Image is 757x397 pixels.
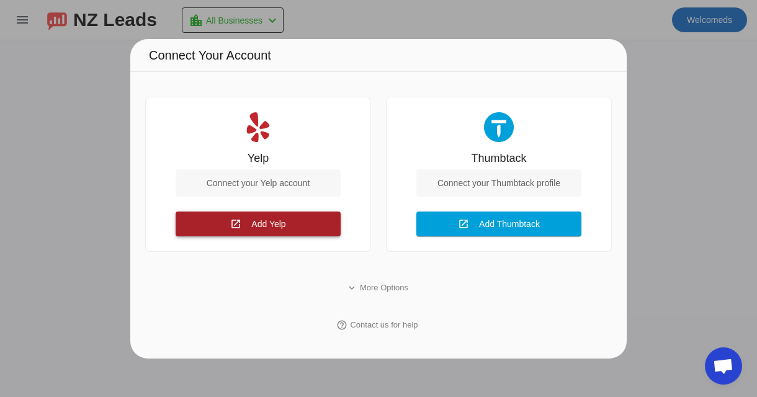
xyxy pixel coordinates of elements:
[336,319,347,331] mat-icon: help_outline
[243,112,273,142] img: Yelp
[705,347,742,385] div: Open chat
[416,169,581,197] div: Connect your Thumbtack profile
[471,152,526,164] div: Thumbtack
[251,219,285,229] span: Add Yelp
[458,218,469,230] mat-icon: open_in_new
[176,212,341,236] button: Add Yelp
[230,218,241,230] mat-icon: open_in_new
[149,45,271,65] span: Connect Your Account
[248,152,269,164] div: Yelp
[360,282,408,294] span: More Options
[339,277,418,299] button: More Options
[479,219,540,229] span: Add Thumbtack
[484,112,514,142] img: Thumbtack
[176,169,341,197] div: Connect your Yelp account
[416,212,581,236] button: Add Thumbtack
[350,319,418,331] span: Contact us for help
[346,282,357,293] mat-icon: expand_more
[329,314,428,336] button: Contact us for help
